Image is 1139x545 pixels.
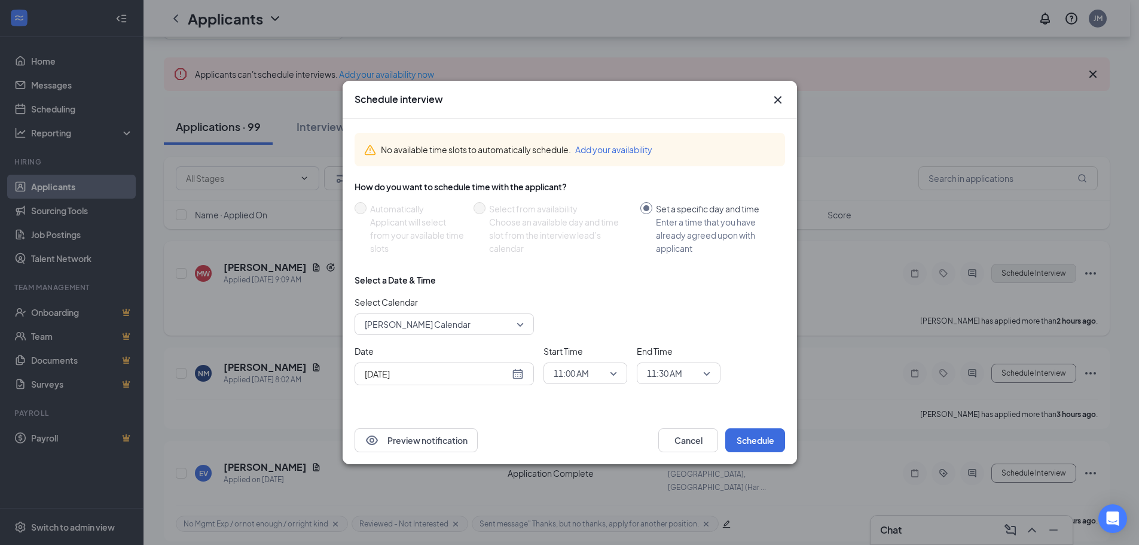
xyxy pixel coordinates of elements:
div: Open Intercom Messenger [1098,504,1127,533]
span: Select Calendar [355,296,534,309]
input: Aug 26, 2025 [365,367,509,380]
button: Add your availability [575,143,652,156]
span: 11:00 AM [554,364,589,382]
button: Schedule [725,428,785,452]
span: End Time [637,345,720,358]
div: Applicant will select from your available time slots [370,215,464,255]
div: Choose an available day and time slot from the interview lead’s calendar [489,215,631,255]
span: 11:30 AM [647,364,682,382]
button: EyePreview notification [355,428,478,452]
span: Start Time [543,345,627,358]
h3: Schedule interview [355,93,443,106]
button: Cancel [658,428,718,452]
svg: Eye [365,433,379,447]
div: How do you want to schedule time with the applicant? [355,181,785,193]
span: [PERSON_NAME] Calendar [365,315,471,333]
div: Select a Date & Time [355,274,436,286]
svg: Cross [771,93,785,107]
div: Set a specific day and time [656,202,775,215]
div: Select from availability [489,202,631,215]
div: No available time slots to automatically schedule. [381,143,775,156]
svg: Warning [364,144,376,156]
button: Close [771,93,785,107]
span: Date [355,345,534,358]
div: Automatically [370,202,464,215]
div: Enter a time that you have already agreed upon with applicant [656,215,775,255]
